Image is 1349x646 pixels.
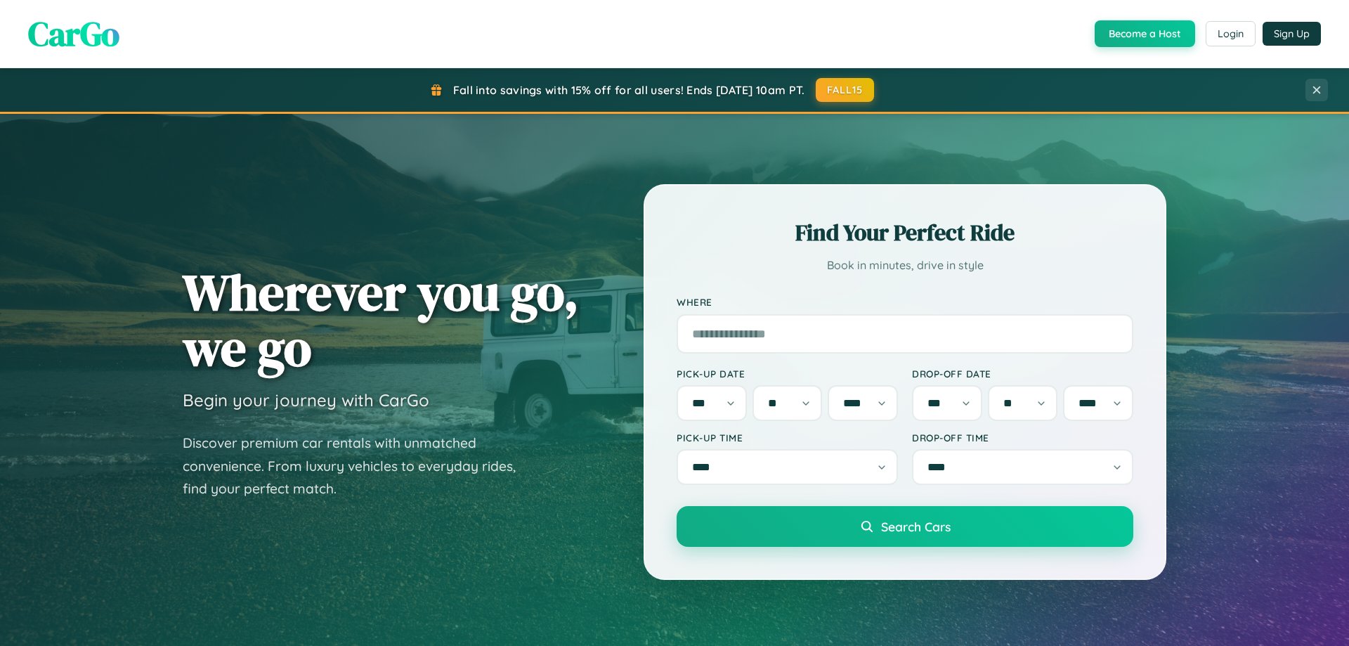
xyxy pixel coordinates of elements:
span: Fall into savings with 15% off for all users! Ends [DATE] 10am PT. [453,83,805,97]
button: Become a Host [1095,20,1195,47]
label: Pick-up Date [677,368,898,380]
label: Drop-off Time [912,432,1133,444]
span: CarGo [28,11,119,57]
button: Sign Up [1263,22,1321,46]
button: FALL15 [816,78,875,102]
button: Search Cars [677,506,1133,547]
label: Pick-up Time [677,432,898,444]
p: Book in minutes, drive in style [677,255,1133,276]
h3: Begin your journey with CarGo [183,389,429,411]
span: Search Cars [881,519,951,534]
p: Discover premium car rentals with unmatched convenience. From luxury vehicles to everyday rides, ... [183,432,534,500]
label: Where [677,297,1133,309]
label: Drop-off Date [912,368,1133,380]
h2: Find Your Perfect Ride [677,217,1133,248]
button: Login [1206,21,1256,46]
h1: Wherever you go, we go [183,264,579,375]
